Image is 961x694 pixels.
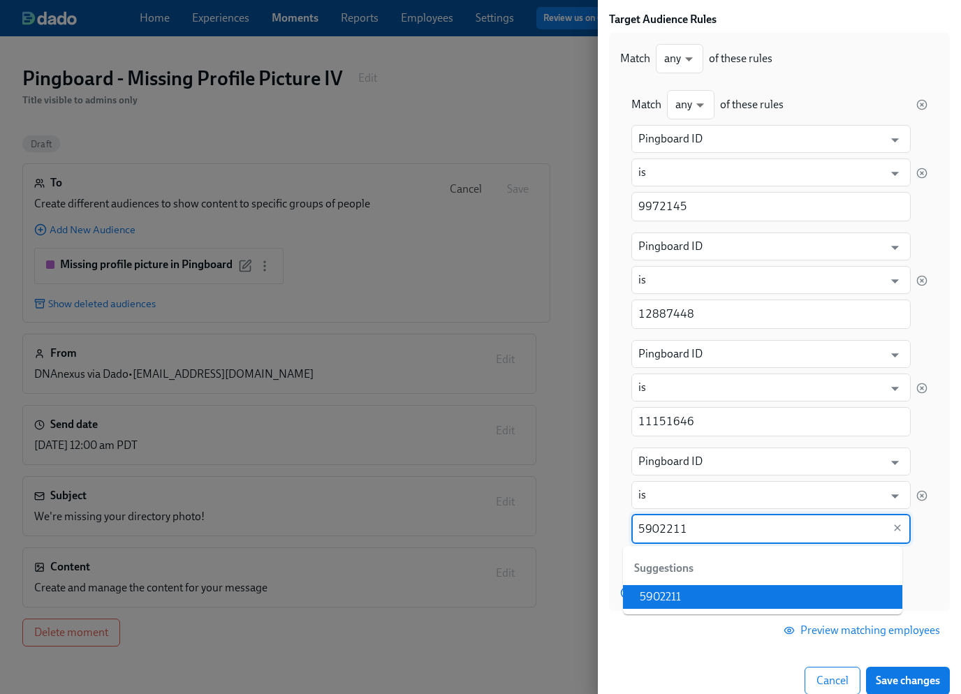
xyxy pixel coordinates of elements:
span: Save changes [876,674,940,688]
div: any [667,90,714,119]
button: Add Rule [620,586,676,600]
div: Match [631,97,661,112]
button: Open [884,344,906,366]
span: Cancel [816,674,849,688]
button: Open [884,163,906,184]
button: Preview matching employees [777,617,950,644]
div: of these rules [709,51,772,66]
li: 5902211 [623,585,902,609]
button: Open [884,452,906,473]
button: Open [884,270,906,292]
button: Open [884,485,906,507]
button: Open [884,378,906,399]
button: Clear [889,519,906,536]
div: Suggestions [623,552,902,585]
span: Preview matching employees [786,623,940,637]
div: Match [620,51,650,66]
button: Open [884,237,906,258]
div: of these rules [720,97,784,112]
div: any [656,44,703,73]
label: Target Audience Rules [609,12,717,27]
button: Open [884,129,906,151]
